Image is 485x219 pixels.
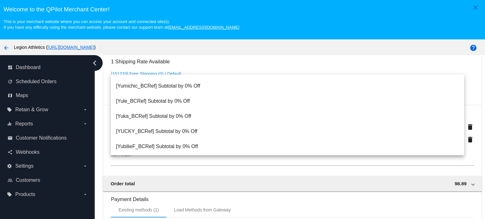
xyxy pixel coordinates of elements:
i: equalizer [7,121,12,126]
mat-icon: delete [466,123,474,131]
i: chevron_left [90,58,100,68]
i: local_offer [7,192,12,197]
a: email Customer Notifications [8,133,88,143]
a: [151233] Free Shipping (0) | Default [111,71,181,76]
i: settings [7,164,12,169]
i: map [8,93,13,98]
small: This is your merchant website where you can access your account and connected site(s). If you hav... [3,19,239,30]
span: Customers [16,177,40,183]
a: [URL][DOMAIN_NAME] [48,45,94,50]
span: Products [15,192,35,197]
span: Webhooks [16,149,39,155]
a: map Maps [8,90,88,101]
span: Maps [16,93,28,98]
h3: Welcome to the QPilot Merchant Center! [3,6,481,13]
i: arrow_drop_down [83,107,88,112]
span: [YUCKY_BCRef] Subtotal by 0% Off [116,124,459,139]
a: update Scheduled Orders [8,77,88,87]
i: arrow_drop_down [83,192,88,197]
span: [YubilieF_BCRef] Subtotal by 0% Off [116,139,459,154]
span: 98.89 [455,181,467,186]
span: Customer Notifications [16,135,67,141]
div: Existing methods (1) [118,207,159,212]
a: dashboard Dashboard [8,62,88,72]
i: arrow_drop_down [83,164,88,169]
h3: Payment Details [111,192,474,202]
i: share [8,150,13,155]
span: [Yule_BCRef] Subtotal by 0% Off [116,94,459,109]
span: [Yuka_BCRef] Subtotal by 0% Off [116,109,459,124]
mat-icon: help [470,44,477,52]
mat-icon: close [472,4,479,11]
a: share Webhooks [8,147,88,157]
a: people_outline Customers [8,175,88,185]
span: Settings [15,163,33,169]
a: [EMAIL_ADDRESS][DOMAIN_NAME] [168,25,239,30]
span: Scheduled Orders [16,79,57,84]
h3: 1 Shipping Rate Available [111,55,170,68]
span: Dashboard [16,65,40,70]
i: arrow_drop_down [83,121,88,126]
mat-icon: delete [466,136,474,143]
span: Reports [15,121,33,127]
mat-expansion-panel-header: Order total 98.89 [103,176,482,191]
i: email [8,135,13,141]
span: [YSax_BCRef] Subtotal by 0% Off [116,154,459,169]
mat-icon: arrow_back [3,44,10,52]
i: update [8,79,13,84]
i: local_offer [7,107,12,112]
div: Load Methods from Gateway [174,207,231,212]
span: [Yumichic_BCRef] Subtotal by 0% Off [116,78,459,94]
input: Add a coupon [111,159,474,164]
i: people_outline [8,178,13,183]
i: dashboard [8,65,13,70]
span: Legion Athletics ( ) [14,45,96,50]
span: Retain & Grow [15,107,48,112]
span: Order total [111,181,135,186]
